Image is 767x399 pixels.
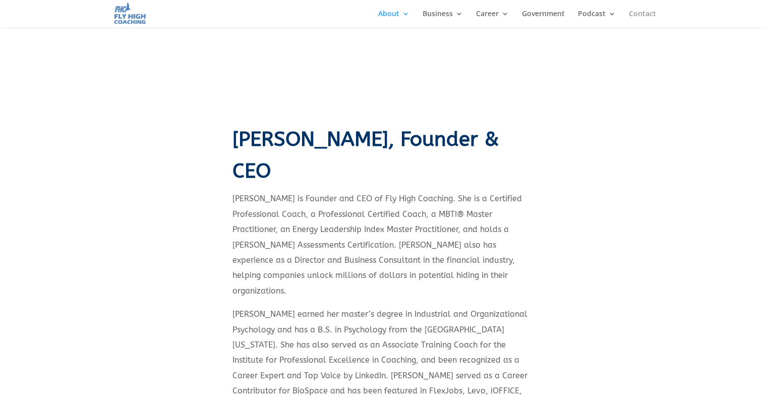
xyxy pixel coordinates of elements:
[423,10,463,27] a: Business
[578,10,616,27] a: Podcast
[522,10,565,27] a: Government
[378,10,409,27] a: About
[629,10,656,27] a: Contact
[232,127,499,183] span: [PERSON_NAME], Founder & CEO
[113,2,147,25] img: Fly High Coaching
[476,10,509,27] a: Career
[232,191,535,307] p: [PERSON_NAME] is Founder and CEO of Fly High Coaching. She is a Certified Professional Coach, a P...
